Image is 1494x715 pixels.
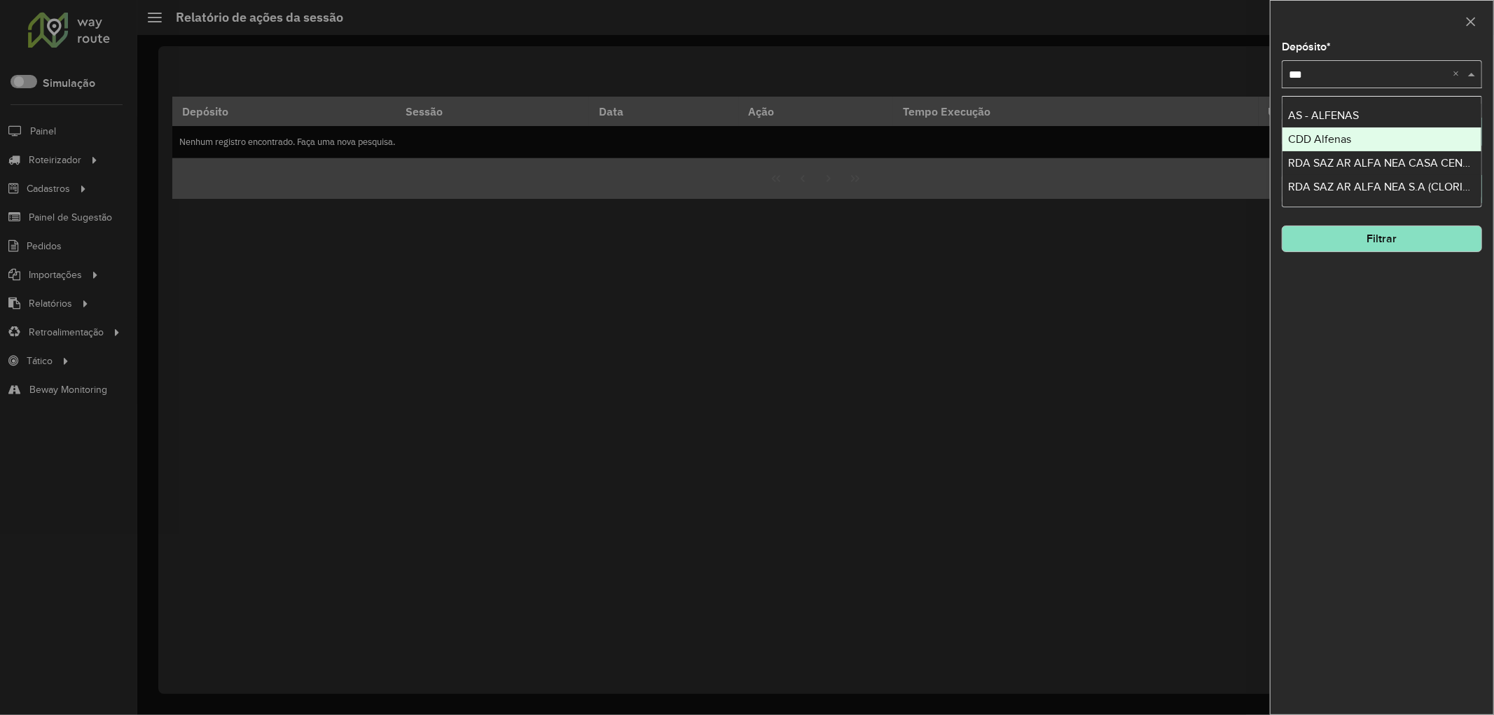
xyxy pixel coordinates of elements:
[1282,96,1482,207] ng-dropdown-panel: Options list
[1288,133,1351,145] span: CDD Alfenas
[1288,109,1359,121] span: AS - ALFENAS
[1288,181,1488,193] span: RDA SAZ AR ALFA NEA S.A (CLORINDA)
[1282,39,1331,55] label: Depósito
[1453,66,1465,83] span: Clear all
[1282,225,1482,252] button: Filtrar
